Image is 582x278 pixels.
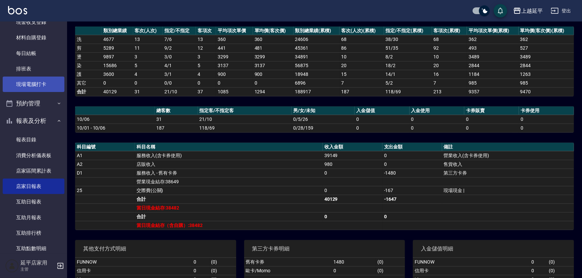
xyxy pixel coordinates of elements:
[102,27,133,35] th: 類別總業績
[253,44,294,52] td: 481
[209,266,236,275] td: ( 0 )
[216,27,253,35] th: 平均項次單價
[292,124,355,132] td: 0/28/159
[133,79,163,87] td: 0
[135,221,323,230] td: 當日現金結存（含自購）:38482
[376,258,405,267] td: ( 0 )
[382,151,442,160] td: 0
[133,61,163,70] td: 5
[75,70,102,79] td: 護
[135,186,323,195] td: 交際費(公關)
[83,245,228,252] span: 其他支付方式明細
[464,106,519,115] th: 卡券販賣
[216,44,253,52] td: 441
[75,266,192,275] td: 信用卡
[519,27,574,35] th: 單均價(客次價)(累積)
[75,258,192,267] td: FUNNOW
[133,52,163,61] td: 3
[163,52,196,61] td: 3 / 0
[382,169,442,177] td: -1480
[216,70,253,79] td: 900
[20,260,55,266] h5: 延平店家用
[163,79,196,87] td: 0 / 0
[216,79,253,87] td: 0
[384,44,432,52] td: 51 / 35
[294,52,339,61] td: 34891
[196,35,216,44] td: 13
[530,258,547,267] td: 0
[382,195,442,203] td: -1647
[384,61,432,70] td: 18 / 2
[339,61,384,70] td: 20
[410,115,464,124] td: 0
[75,79,102,87] td: 其它
[519,124,574,132] td: 0
[253,35,294,44] td: 360
[376,266,405,275] td: ( 0 )
[135,160,323,169] td: 店販收入
[339,52,384,61] td: 10
[163,44,196,52] td: 9 / 2
[192,258,209,267] td: 0
[244,266,332,275] td: 歐卡/Momo
[209,258,236,267] td: ( 0 )
[292,115,355,124] td: 0/5/26
[292,106,355,115] th: 男/女/未知
[432,27,467,35] th: 客項次(累積)
[163,27,196,35] th: 指定/不指定
[75,115,155,124] td: 10/06
[102,35,133,44] td: 4677
[155,115,198,124] td: 31
[102,61,133,70] td: 15686
[75,186,135,195] td: 25
[3,148,64,163] a: 消費分析儀表板
[102,70,133,79] td: 3600
[135,177,323,186] td: 營業現金結存:38649
[216,52,253,61] td: 3299
[519,106,574,115] th: 卡券使用
[467,52,519,61] td: 3489
[5,259,19,273] img: Person
[135,143,323,151] th: 科目名稱
[384,87,432,96] td: 118/69
[198,106,292,115] th: 指定客/不指定客
[3,77,64,92] a: 現場電腦打卡
[384,27,432,35] th: 指定/不指定(累積)
[442,186,574,195] td: 現場現金 |
[3,95,64,112] button: 預約管理
[102,79,133,87] td: 0
[75,61,102,70] td: 染
[432,87,467,96] td: 213
[163,61,196,70] td: 4 / 1
[253,27,294,35] th: 單均價(客次價)
[196,87,216,96] td: 37
[102,87,133,96] td: 40129
[519,115,574,124] td: 0
[323,151,382,160] td: 39149
[442,160,574,169] td: 售貨收入
[332,258,376,267] td: 1480
[339,35,384,44] td: 68
[467,61,519,70] td: 2844
[75,143,135,151] th: 科目編號
[339,27,384,35] th: 客次(人次)(累積)
[467,87,519,96] td: 9357
[216,87,253,96] td: 1085
[198,124,292,132] td: 118/69
[339,87,384,96] td: 187
[339,79,384,87] td: 7
[244,258,332,267] td: 舊有卡券
[547,258,574,267] td: ( 0 )
[75,35,102,44] td: 洗
[196,44,216,52] td: 12
[196,52,216,61] td: 3
[432,35,467,44] td: 68
[253,52,294,61] td: 3299
[75,87,102,96] td: 合計
[521,7,543,15] div: 上越延平
[155,124,198,132] td: 187
[511,4,545,18] button: 上越延平
[253,61,294,70] td: 3137
[410,106,464,115] th: 入金使用
[384,35,432,44] td: 38 / 30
